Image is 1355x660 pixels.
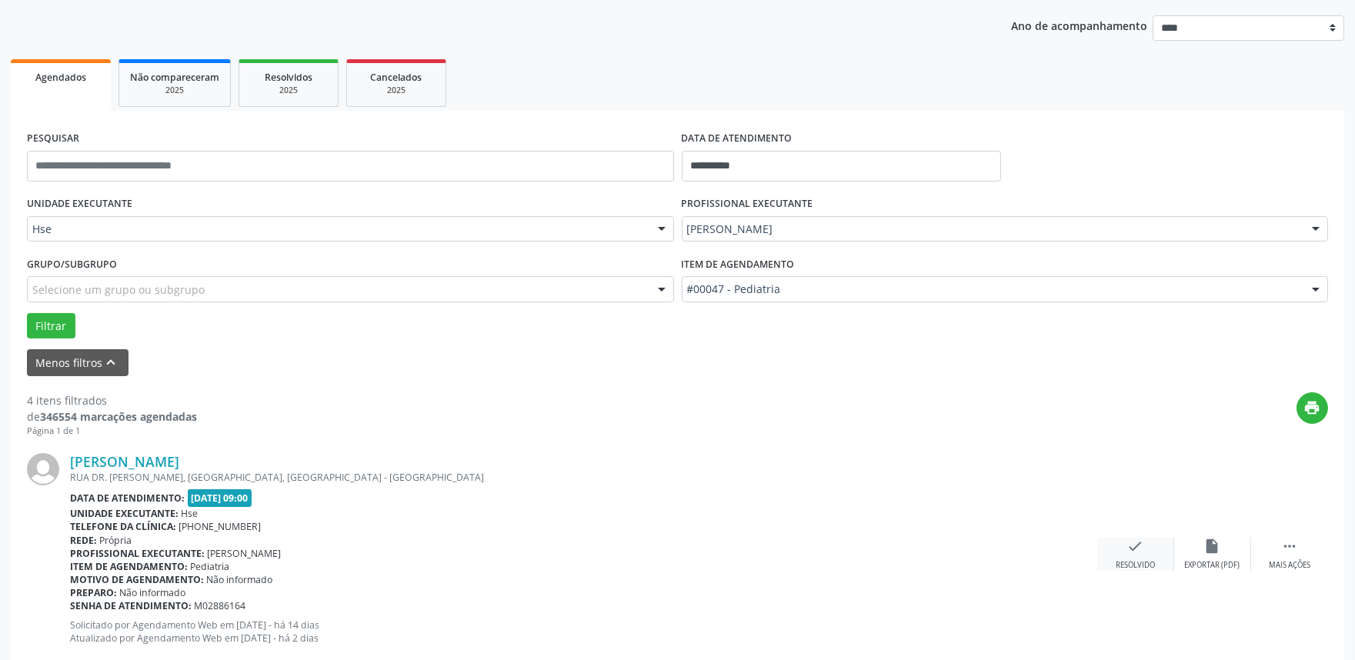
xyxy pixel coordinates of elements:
[687,222,1297,237] span: [PERSON_NAME]
[27,425,197,438] div: Página 1 de 1
[358,85,435,96] div: 2025
[1116,560,1155,571] div: Resolvido
[1281,538,1298,555] i: 
[27,252,117,276] label: Grupo/Subgrupo
[130,85,219,96] div: 2025
[70,586,117,599] b: Preparo:
[70,547,205,560] b: Profissional executante:
[35,71,86,84] span: Agendados
[103,354,120,371] i: keyboard_arrow_up
[70,507,179,520] b: Unidade executante:
[687,282,1297,297] span: #00047 - Pediatria
[120,586,186,599] span: Não informado
[70,471,1097,484] div: RUA DR. [PERSON_NAME], [GEOGRAPHIC_DATA], [GEOGRAPHIC_DATA] - [GEOGRAPHIC_DATA]
[40,409,197,424] strong: 346554 marcações agendadas
[27,392,197,408] div: 4 itens filtrados
[70,453,179,470] a: [PERSON_NAME]
[70,573,204,586] b: Motivo de agendamento:
[1304,399,1321,416] i: print
[70,534,97,547] b: Rede:
[27,313,75,339] button: Filtrar
[1297,392,1328,424] button: print
[70,560,188,573] b: Item de agendamento:
[195,599,246,612] span: M02886164
[1011,15,1147,35] p: Ano de acompanhamento
[70,599,192,612] b: Senha de atendimento:
[70,618,1097,645] p: Solicitado por Agendamento Web em [DATE] - há 14 dias Atualizado por Agendamento Web em [DATE] - ...
[1204,538,1221,555] i: insert_drive_file
[27,127,79,151] label: PESQUISAR
[207,573,273,586] span: Não informado
[1269,560,1310,571] div: Mais ações
[371,71,422,84] span: Cancelados
[1185,560,1240,571] div: Exportar (PDF)
[27,349,128,376] button: Menos filtroskeyboard_arrow_up
[130,71,219,84] span: Não compareceram
[32,222,642,237] span: Hse
[250,85,327,96] div: 2025
[682,192,813,216] label: PROFISSIONAL EXECUTANTE
[27,408,197,425] div: de
[265,71,312,84] span: Resolvidos
[182,507,199,520] span: Hse
[100,534,132,547] span: Própria
[32,282,205,298] span: Selecione um grupo ou subgrupo
[208,547,282,560] span: [PERSON_NAME]
[179,520,262,533] span: [PHONE_NUMBER]
[1127,538,1144,555] i: check
[188,489,252,507] span: [DATE] 09:00
[27,453,59,485] img: img
[682,252,795,276] label: Item de agendamento
[682,127,793,151] label: DATA DE ATENDIMENTO
[70,492,185,505] b: Data de atendimento:
[191,560,230,573] span: Pediatria
[27,192,132,216] label: UNIDADE EXECUTANTE
[70,520,176,533] b: Telefone da clínica:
